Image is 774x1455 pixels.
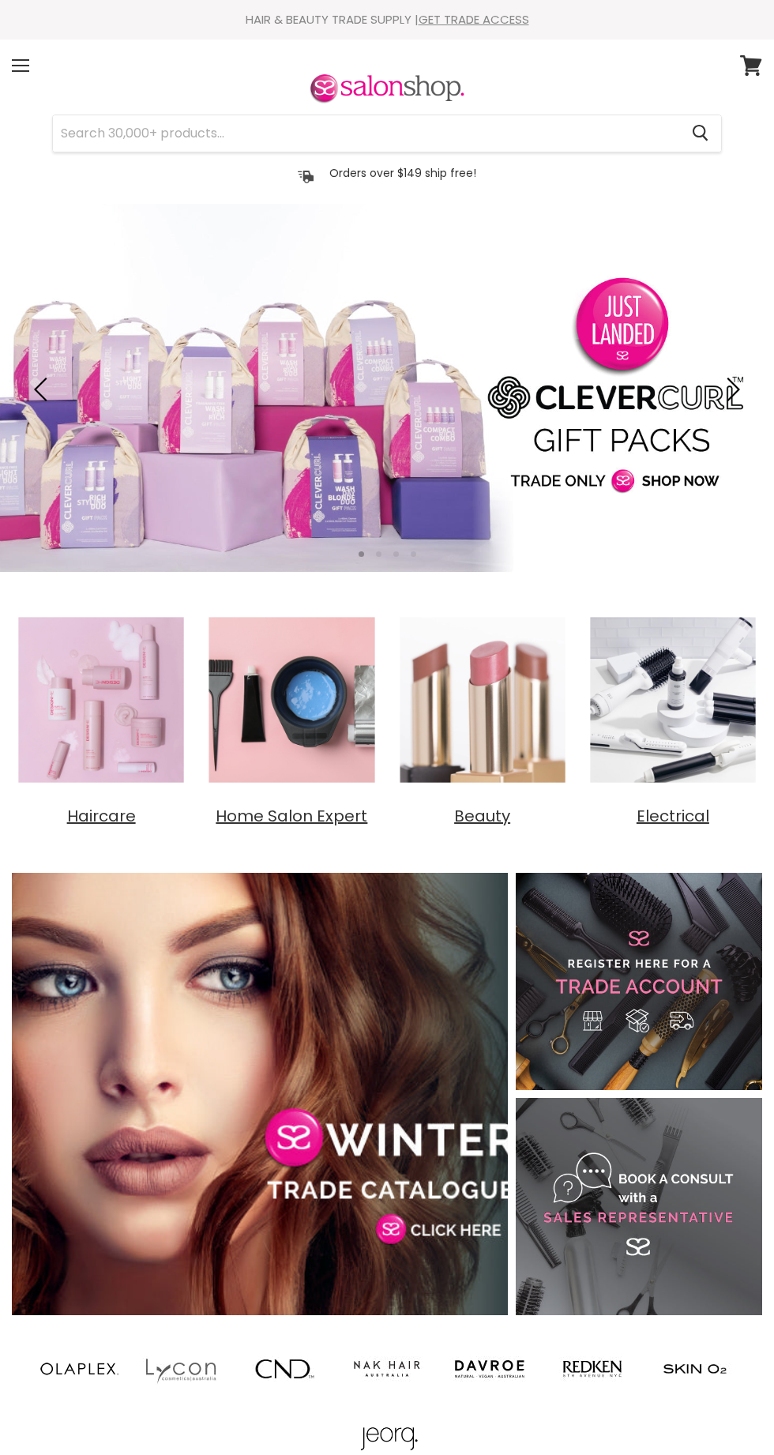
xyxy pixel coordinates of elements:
img: olaplex1_160x160@2x.gif [39,1337,118,1400]
img: skino2_160x160@2x.jpg [656,1337,735,1400]
a: Home Salon Expert Home Salon Expert [202,611,381,826]
span: Haircare [67,805,136,827]
img: davroe_160x160@2x.jpg [450,1337,529,1400]
a: Haircare Haircare [12,611,190,826]
p: Orders over $149 ship free! [329,166,476,180]
a: GET TRADE ACCESS [419,11,529,28]
span: Beauty [454,805,510,827]
li: Page dot 4 [411,551,416,557]
input: Search [53,115,679,152]
li: Page dot 3 [393,551,399,557]
img: Haircare [12,611,190,789]
span: Electrical [637,805,709,827]
a: Electrical Electrical [584,611,762,826]
span: Home Salon Expert [216,805,367,827]
img: nak_160x160@2x.jpg [348,1337,426,1400]
button: Search [679,115,721,152]
img: Home Salon Expert [202,611,381,789]
a: Beauty Beauty [393,611,572,826]
img: Beauty [393,611,572,789]
form: Product [52,115,722,152]
img: redken00_160x160@2x.jpg [553,1337,632,1400]
button: Previous [28,374,59,405]
li: Page dot 1 [359,551,364,557]
img: cnd_160x160@2x.jpg [245,1337,324,1400]
button: Next [715,374,746,405]
li: Page dot 2 [376,551,381,557]
img: lycon_160x160@2x.jpg [142,1337,221,1400]
img: Electrical [584,611,762,789]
